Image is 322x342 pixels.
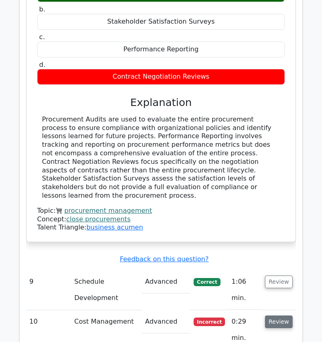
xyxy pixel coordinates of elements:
td: Advanced [142,270,190,293]
td: 1:06 min. [228,270,262,310]
button: Review [265,276,293,288]
a: procurement management [64,207,152,214]
td: 9 [26,270,71,310]
div: Performance Reporting [37,42,285,57]
a: Feedback on this question? [120,255,209,263]
a: close procurements [66,215,131,223]
h3: Explanation [42,96,280,109]
div: Stakeholder Satisfaction Surveys [37,14,285,30]
span: Incorrect [194,318,225,326]
div: Procurement Audits are used to evaluate the entire procurement process to ensure compliance with ... [42,115,280,200]
div: Talent Triangle: [37,207,285,232]
div: Topic: [37,207,285,215]
div: Concept: [37,215,285,224]
td: Advanced [142,310,190,333]
div: Contract Negotiation Reviews [37,69,285,85]
td: Schedule Development [71,270,142,310]
span: d. [39,61,45,68]
span: c. [39,33,45,41]
button: Review [265,316,293,328]
span: b. [39,5,45,13]
a: business acumen [86,223,143,231]
span: Correct [194,278,220,286]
